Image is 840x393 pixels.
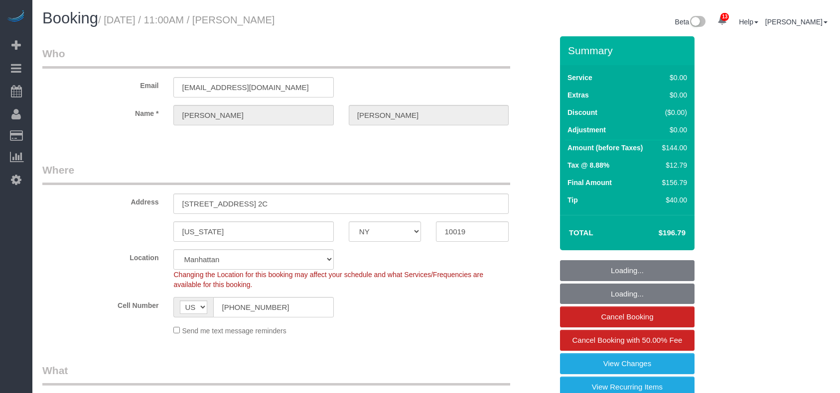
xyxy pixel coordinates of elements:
[42,363,510,386] legend: What
[6,10,26,24] img: Automaid Logo
[173,105,333,125] input: First Name
[572,336,683,344] span: Cancel Booking with 50.00% Fee
[568,45,690,56] h3: Summary
[675,18,706,26] a: Beta
[42,163,510,185] legend: Where
[173,221,333,242] input: City
[173,77,333,98] input: Email
[765,18,828,26] a: [PERSON_NAME]
[42,46,510,69] legend: Who
[567,178,612,188] label: Final Amount
[658,143,687,153] div: $144.00
[739,18,758,26] a: Help
[567,73,592,83] label: Service
[42,9,98,27] span: Booking
[567,195,578,205] label: Tip
[35,297,166,310] label: Cell Number
[560,330,695,351] a: Cancel Booking with 50.00% Fee
[658,107,687,117] div: ($0.00)
[567,107,597,117] label: Discount
[567,125,606,135] label: Adjustment
[560,353,695,374] a: View Changes
[658,195,687,205] div: $40.00
[173,271,483,289] span: Changing the Location for this booking may affect your schedule and what Services/Frequencies are...
[658,90,687,100] div: $0.00
[689,16,705,29] img: New interface
[712,10,732,32] a: 13
[35,77,166,91] label: Email
[567,143,643,153] label: Amount (before Taxes)
[658,73,687,83] div: $0.00
[567,90,589,100] label: Extras
[35,105,166,118] label: Name *
[349,105,509,125] input: Last Name
[98,14,275,25] small: / [DATE] / 11:00AM / [PERSON_NAME]
[35,194,166,207] label: Address
[560,306,695,327] a: Cancel Booking
[569,228,593,237] strong: Total
[182,327,286,335] span: Send me text message reminders
[720,13,729,21] span: 13
[35,249,166,263] label: Location
[213,297,333,317] input: Cell Number
[436,221,509,242] input: Zip Code
[658,125,687,135] div: $0.00
[658,178,687,188] div: $156.79
[629,229,686,237] h4: $196.79
[658,160,687,170] div: $12.79
[567,160,609,170] label: Tax @ 8.88%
